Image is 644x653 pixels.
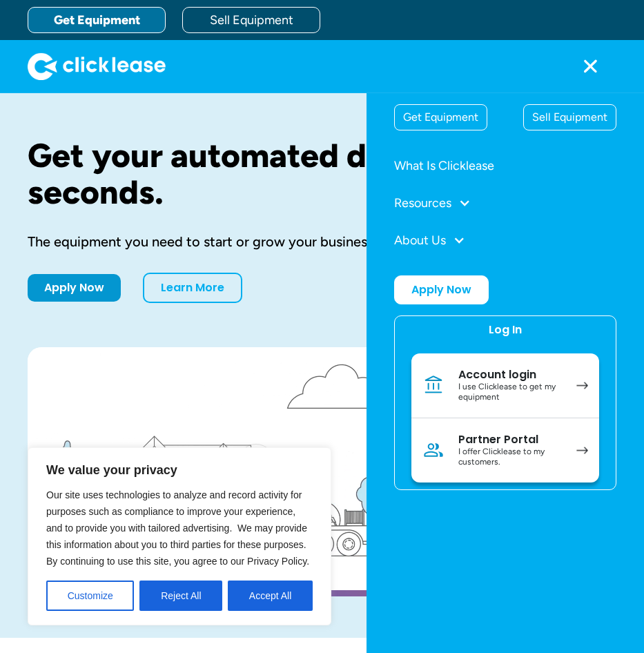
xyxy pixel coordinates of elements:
span: Our site uses technologies to analyze and record activity for purposes such as compliance to impr... [46,489,309,567]
div: Sell Equipment [524,105,616,130]
nav: Log In [411,353,599,483]
div: Log In [489,323,522,337]
div: Account login [458,368,563,382]
div: We value your privacy [28,447,331,625]
button: Customize [46,581,134,611]
p: We value your privacy [46,462,313,478]
img: Person icon [422,439,445,461]
div: About Us [394,227,616,253]
div: Resources [394,190,616,216]
div: I offer Clicklease to my customers. [458,447,563,468]
div: Get Equipment [395,105,487,130]
div: Partner Portal [458,433,563,447]
a: home [28,52,166,80]
a: Sell Equipment [182,7,320,33]
img: arrow [576,447,588,454]
button: Accept All [228,581,313,611]
img: arrow [576,382,588,389]
div: menu [564,40,616,92]
img: Bank icon [422,374,445,396]
div: I use Clicklease to get my equipment [458,382,563,403]
div: Resources [394,197,451,209]
a: Partner PortalI offer Clicklease to my customers. [411,418,599,483]
a: Get Equipment [28,7,166,33]
a: Apply Now [394,275,489,304]
div: About Us [394,234,446,246]
img: Clicklease logo [28,52,166,80]
a: Account loginI use Clicklease to get my equipment [411,353,599,418]
a: What Is Clicklease [394,153,616,179]
button: Reject All [139,581,222,611]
